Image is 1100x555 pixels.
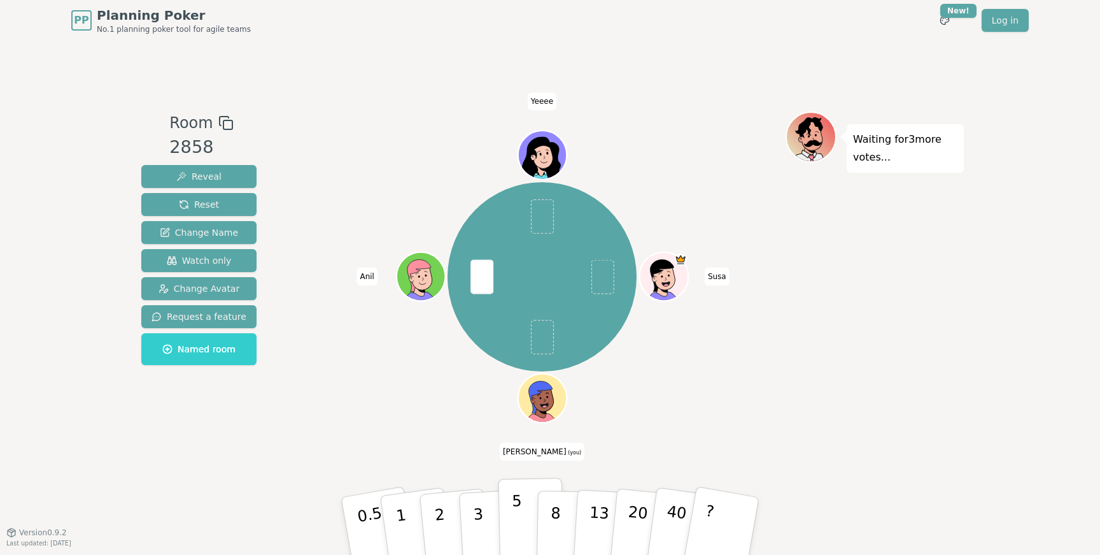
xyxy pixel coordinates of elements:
[159,282,240,295] span: Change Avatar
[19,528,67,538] span: Version 0.9.2
[705,268,730,285] span: Click to change your name
[97,24,251,34] span: No.1 planning poker tool for agile teams
[169,134,233,161] div: 2858
[500,443,584,461] span: Click to change your name
[176,170,222,183] span: Reveal
[141,277,257,300] button: Change Avatar
[674,254,686,266] span: Susa is the host
[940,4,977,18] div: New!
[160,226,238,239] span: Change Name
[74,13,88,28] span: PP
[179,198,219,211] span: Reset
[141,305,257,328] button: Request a feature
[169,112,213,134] span: Room
[356,268,377,285] span: Click to change your name
[141,249,257,272] button: Watch only
[152,310,246,323] span: Request a feature
[519,375,565,421] button: Click to change your avatar
[141,333,257,365] button: Named room
[6,540,71,547] span: Last updated: [DATE]
[141,221,257,244] button: Change Name
[167,254,232,267] span: Watch only
[141,165,257,188] button: Reveal
[71,6,251,34] a: PPPlanning PokerNo.1 planning poker tool for agile teams
[97,6,251,24] span: Planning Poker
[853,131,957,166] p: Waiting for 3 more votes...
[162,343,236,356] span: Named room
[528,92,556,110] span: Click to change your name
[6,528,67,538] button: Version0.9.2
[567,450,582,456] span: (you)
[933,9,956,32] button: New!
[982,9,1029,32] a: Log in
[141,193,257,216] button: Reset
